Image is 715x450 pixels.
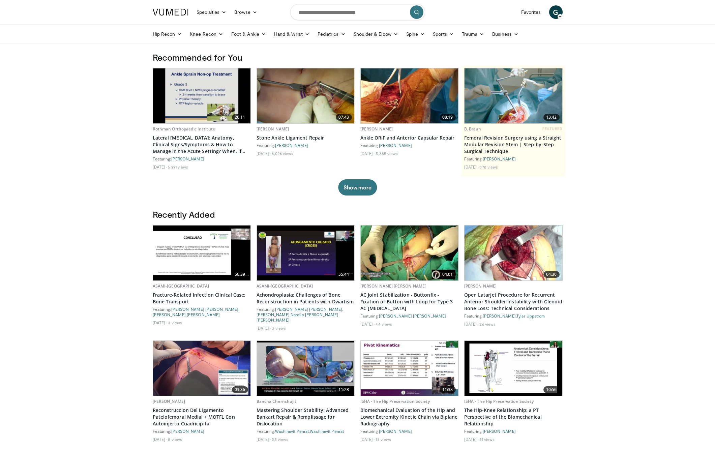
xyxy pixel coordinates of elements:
a: Browse [230,5,261,19]
li: [DATE] [153,164,167,170]
a: 07:43 [257,68,355,123]
a: Shoulder & Elbow [350,27,402,41]
li: 26 views [479,321,496,327]
div: Featuring: , [257,428,355,434]
div: Featuring: [360,143,459,148]
a: Reconstruccion Del Ligamento Patelofemoral Medial + MQTFL Con Autoinjerto Cuadricipital [153,407,251,427]
a: Narcilo [PERSON_NAME] [PERSON_NAME] [257,312,338,322]
a: 04:01 [361,226,458,280]
a: [PERSON_NAME] [PERSON_NAME] [275,307,342,311]
a: ASAMI-[GEOGRAPHIC_DATA] [153,283,209,289]
a: Wachirawit Penrat [310,429,344,433]
a: [PERSON_NAME] [257,312,290,317]
a: Bancha Chernchujit [257,398,296,404]
li: 13 views [376,437,391,442]
a: Femoral Revision Surgery using a Straight Modular Revision Stem | Step-by-Step Surgical Technique [464,134,563,155]
h3: Recently Added [153,209,563,220]
a: Favorites [517,5,545,19]
span: 04:30 [543,271,560,278]
a: Business [488,27,523,41]
a: [PERSON_NAME] [379,143,412,148]
li: [DATE] [360,321,375,327]
a: ISHA - The Hip Preservation Society [464,398,534,404]
li: 8 views [168,437,182,442]
div: Featuring: [464,428,563,434]
a: Achondroplasia: Challenges of Bone Reconstruction in Patients with Dwarfism [257,292,355,305]
li: [DATE] [257,325,271,331]
div: Featuring: [360,313,459,319]
li: 6,026 views [272,151,293,156]
h3: Recommended for You [153,52,563,63]
li: [DATE] [464,321,479,327]
a: ISHA - The Hip Preservation Society [360,398,430,404]
li: [DATE] [153,320,167,325]
span: 26:11 [232,114,248,121]
a: 10:56 [465,341,562,396]
li: 44 views [376,321,392,327]
li: [DATE] [153,437,167,442]
div: Featuring: [360,428,459,434]
a: 03:36 [153,341,251,396]
li: 378 views [479,164,498,170]
a: [PERSON_NAME] [153,398,185,404]
a: The Hip-Knee Relationship: a PT Perspective of the Biomechanical Relationship [464,407,563,427]
img: VuMedi Logo [153,9,188,16]
li: [DATE] [360,151,375,156]
a: Lateral [MEDICAL_DATA]: Anatomy, Clinical Signs/Symptoms & How to Manage in the Acute Setting? Wh... [153,134,251,155]
img: 292c1307-4274-4cce-a4ae-b6cd8cf7e8aa.620x360_q85_upscale.jpg [465,341,562,396]
li: 25 views [272,437,288,442]
a: Wachirawit Penrat [275,429,309,433]
div: Featuring: , , [257,306,355,323]
a: 56:39 [153,226,251,280]
button: Show more [338,179,377,196]
img: b9614b73-979d-4b28-9abd-6f23ea361d68.620x360_q85_upscale.jpg [153,68,251,123]
a: [PERSON_NAME] [PERSON_NAME] [379,313,446,318]
a: Hip Recon [149,27,186,41]
a: Biomechanical Evaluation of the Hip and Lower Extremity Kinetic Chain via Biplane Radiography [360,407,459,427]
div: Featuring: [153,428,251,434]
img: 4f2bc282-22c3-41e7-a3f0-d3b33e5d5e41.620x360_q85_upscale.jpg [257,226,355,280]
a: Trauma [458,27,488,41]
img: 2b2da37e-a9b6-423e-b87e-b89ec568d167.620x360_q85_upscale.jpg [465,226,562,280]
a: AC Joint Stabilization - Buttonfix - Fixation of Button with Loop for Type 3 AC [MEDICAL_DATA] [360,292,459,312]
li: 5,385 views [376,151,398,156]
a: [PERSON_NAME] [171,156,204,161]
li: 5,991 views [168,164,188,170]
li: 3 views [272,325,286,331]
a: [PERSON_NAME] [187,312,220,317]
li: [DATE] [360,437,375,442]
a: [PERSON_NAME] [464,283,497,289]
span: 11:28 [336,386,352,393]
span: 13:42 [543,114,560,121]
span: 10:56 [543,386,560,393]
img: c2f644dc-a967-485d-903d-283ce6bc3929.620x360_q85_upscale.jpg [361,226,458,280]
img: 7827b68c-edda-4073-a757-b2e2fb0a5246.620x360_q85_upscale.jpg [153,226,251,280]
a: 13:42 [465,68,562,123]
span: 03:36 [232,386,248,393]
a: 55:44 [257,226,355,280]
li: 51 views [479,437,495,442]
a: Foot & Ankle [227,27,270,41]
a: [PERSON_NAME] [360,126,393,132]
span: FEATURED [542,126,562,131]
a: Ankle ORIF and Anterior Capsular Repair [360,134,459,141]
li: 3 views [168,320,182,325]
span: 08:19 [440,114,456,121]
a: B. Braun [464,126,481,132]
li: [DATE] [464,437,479,442]
a: [PERSON_NAME] [257,126,289,132]
li: [DATE] [257,437,271,442]
a: [PERSON_NAME] [153,312,186,317]
span: G [549,5,563,19]
div: Featuring: , , [153,306,251,317]
span: 04:01 [440,271,456,278]
span: 07:43 [336,114,352,121]
a: [PERSON_NAME] [483,429,516,433]
img: 12bfd8a1-61c9-4857-9f26-c8a25e8997c8.620x360_q85_upscale.jpg [257,341,355,396]
div: Featuring: [464,156,563,161]
a: 04:30 [465,226,562,280]
a: Pediatrics [314,27,350,41]
div: Featuring: , [464,313,563,319]
img: 5c988a3b-ab12-4801-b86e-0073d8051b9e.620x360_q85_upscale.jpg [257,68,355,123]
a: Open Latarjet Procedure for Recurrent Anterior Shoulder Instability with Glenoid Bone Loss: Techn... [464,292,563,312]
